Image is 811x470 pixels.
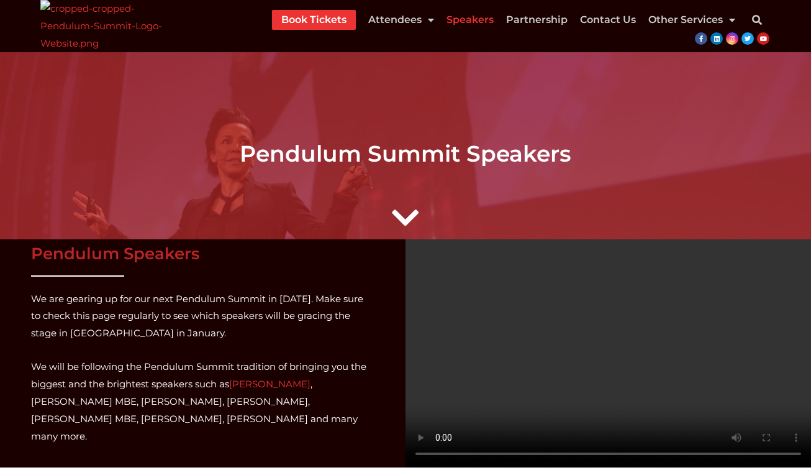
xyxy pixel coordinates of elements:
[506,10,568,30] a: Partnership
[281,10,347,30] a: Book Tickets
[580,10,636,30] a: Contact Us
[648,10,735,30] a: Other Services
[31,290,374,343] p: We are gearing up for our next Pendulum Summit in [DATE]. Make sure to check this page regularly ...
[745,7,769,32] div: Search
[272,10,735,30] nav: Menu
[31,358,374,445] p: We will be following the Pendulum Summit tradition of bringing you the biggest and the brightest ...
[368,10,434,30] a: Attendees
[31,246,374,262] h3: Pendulum Speakers
[229,378,310,390] a: [PERSON_NAME]
[446,10,494,30] a: Speakers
